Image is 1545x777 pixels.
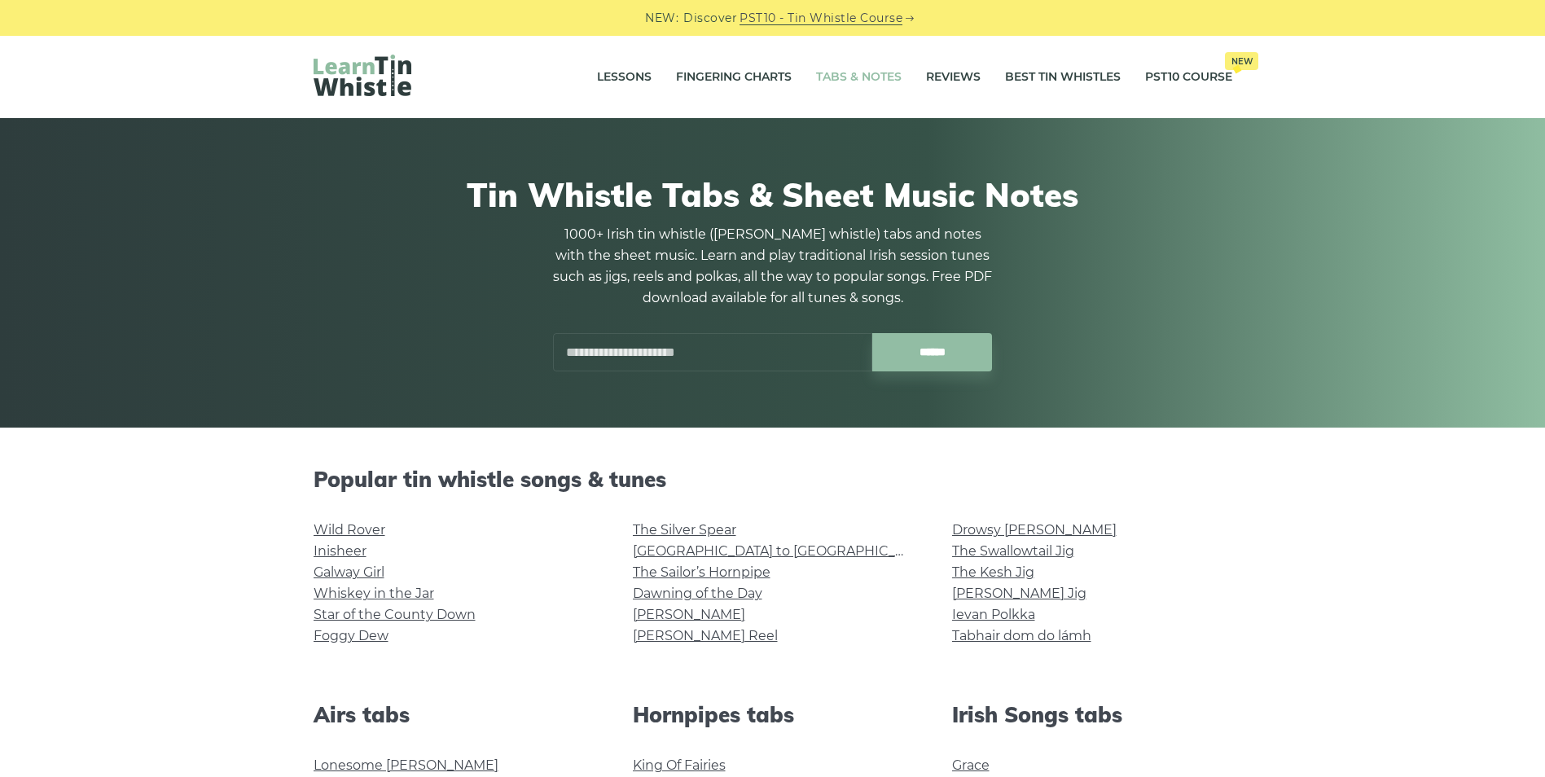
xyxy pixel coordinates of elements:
a: Star of the County Down [314,607,476,622]
a: Whiskey in the Jar [314,586,434,601]
a: Lonesome [PERSON_NAME] [314,757,498,773]
a: The Sailor’s Hornpipe [633,564,770,580]
a: The Swallowtail Jig [952,543,1074,559]
a: Ievan Polkka [952,607,1035,622]
a: [GEOGRAPHIC_DATA] to [GEOGRAPHIC_DATA] [633,543,933,559]
a: Galway Girl [314,564,384,580]
a: [PERSON_NAME] Reel [633,628,778,643]
h2: Irish Songs tabs [952,702,1232,727]
a: Best Tin Whistles [1005,57,1121,98]
a: Wild Rover [314,522,385,538]
a: King Of Fairies [633,757,726,773]
h2: Popular tin whistle songs & tunes [314,467,1232,492]
a: Tabs & Notes [816,57,902,98]
a: Foggy Dew [314,628,388,643]
a: The Kesh Jig [952,564,1034,580]
a: [PERSON_NAME] [633,607,745,622]
a: Grace [952,757,990,773]
h2: Hornpipes tabs [633,702,913,727]
h1: Tin Whistle Tabs & Sheet Music Notes [314,175,1232,214]
a: The Silver Spear [633,522,736,538]
a: Fingering Charts [676,57,792,98]
a: PST10 CourseNew [1145,57,1232,98]
img: LearnTinWhistle.com [314,55,411,96]
a: Drowsy [PERSON_NAME] [952,522,1117,538]
a: Tabhair dom do lámh [952,628,1091,643]
a: [PERSON_NAME] Jig [952,586,1086,601]
a: Lessons [597,57,652,98]
a: Reviews [926,57,981,98]
a: Dawning of the Day [633,586,762,601]
h2: Airs tabs [314,702,594,727]
span: New [1225,52,1258,70]
p: 1000+ Irish tin whistle ([PERSON_NAME] whistle) tabs and notes with the sheet music. Learn and pl... [553,224,993,309]
a: Inisheer [314,543,366,559]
